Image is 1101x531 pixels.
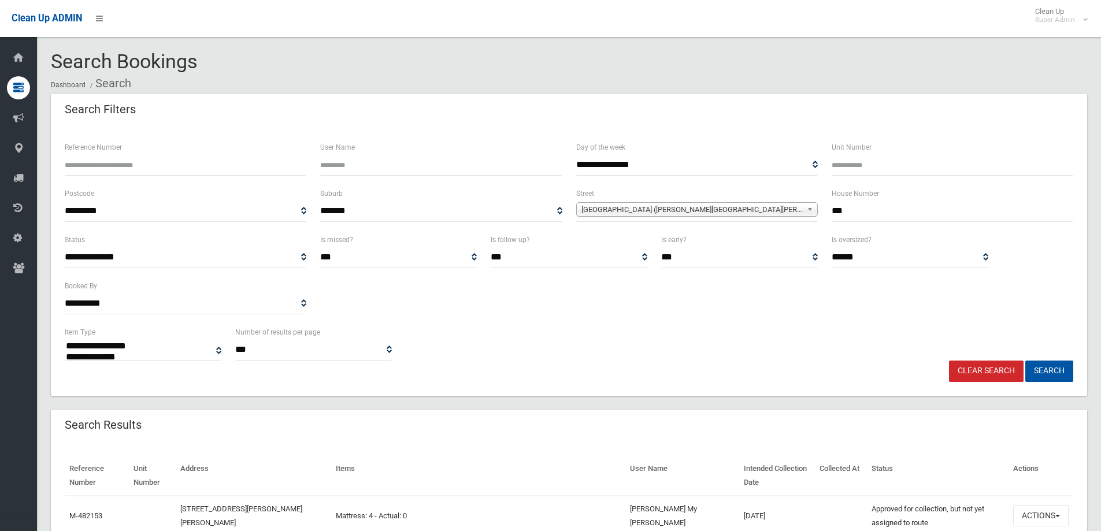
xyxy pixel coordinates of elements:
th: Actions [1009,456,1073,496]
label: House Number [832,187,879,200]
span: Clean Up ADMIN [12,13,82,24]
th: Address [176,456,331,496]
header: Search Filters [51,98,150,121]
label: Status [65,233,85,246]
th: Intended Collection Date [739,456,815,496]
span: Clean Up [1029,7,1087,24]
a: [STREET_ADDRESS][PERSON_NAME][PERSON_NAME] [180,504,302,527]
button: Actions [1013,505,1069,526]
label: Postcode [65,187,94,200]
label: Unit Number [832,141,872,154]
span: [GEOGRAPHIC_DATA] ([PERSON_NAME][GEOGRAPHIC_DATA][PERSON_NAME]) [581,203,802,217]
a: Dashboard [51,81,86,89]
label: Suburb [320,187,343,200]
a: Clear Search [949,361,1024,382]
header: Search Results [51,414,155,436]
th: Collected At [815,456,867,496]
span: Search Bookings [51,50,198,73]
th: Reference Number [65,456,129,496]
th: Unit Number [129,456,176,496]
a: M-482153 [69,511,102,520]
label: Day of the week [576,141,625,154]
label: User Name [320,141,355,154]
label: Street [576,187,594,200]
label: Booked By [65,280,97,292]
label: Item Type [65,326,95,339]
button: Search [1025,361,1073,382]
th: Items [331,456,625,496]
label: Reference Number [65,141,122,154]
label: Is early? [661,233,687,246]
label: Is follow up? [491,233,530,246]
small: Super Admin [1035,16,1075,24]
th: Status [867,456,1009,496]
th: User Name [625,456,739,496]
label: Number of results per page [235,326,320,339]
li: Search [87,73,131,94]
label: Is missed? [320,233,353,246]
label: Is oversized? [832,233,872,246]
